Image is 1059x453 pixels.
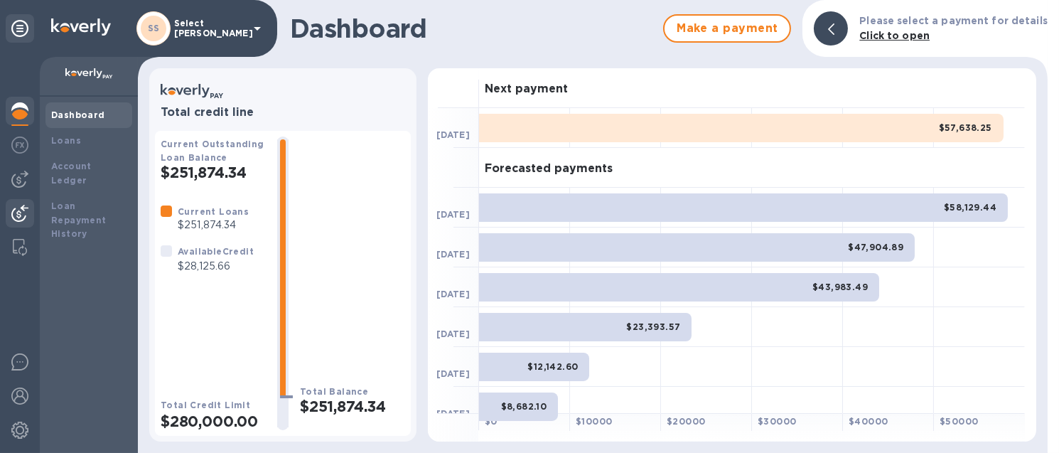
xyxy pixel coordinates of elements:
[576,416,612,427] b: $ 10000
[51,161,92,186] b: Account Ledger
[51,110,105,120] b: Dashboard
[161,164,266,181] h2: $251,874.34
[676,20,778,37] span: Make a payment
[849,416,888,427] b: $ 40000
[51,135,81,146] b: Loans
[436,129,470,140] b: [DATE]
[51,18,111,36] img: Logo
[859,15,1048,26] b: Please select a payment for details
[178,206,249,217] b: Current Loans
[485,416,498,427] b: $ 0
[848,242,903,252] b: $47,904.89
[663,14,791,43] button: Make a payment
[161,139,264,163] b: Current Outstanding Loan Balance
[485,82,568,96] h3: Next payment
[501,401,547,412] b: $8,682.10
[161,400,250,410] b: Total Credit Limit
[174,18,245,38] p: Select [PERSON_NAME]
[51,201,107,240] b: Loan Repayment History
[6,14,34,43] div: Unpin categories
[290,14,656,43] h1: Dashboard
[178,218,249,233] p: $251,874.34
[436,408,470,419] b: [DATE]
[940,416,978,427] b: $ 50000
[758,416,796,427] b: $ 30000
[859,30,930,41] b: Click to open
[11,137,28,154] img: Foreign exchange
[939,122,992,133] b: $57,638.25
[300,398,405,415] h2: $251,874.34
[178,246,254,257] b: Available Credit
[944,202,996,213] b: $58,129.44
[436,209,470,220] b: [DATE]
[812,282,868,292] b: $43,983.49
[300,386,368,397] b: Total Balance
[626,321,680,332] b: $23,393.57
[436,249,470,260] b: [DATE]
[436,289,470,299] b: [DATE]
[527,361,578,372] b: $12,142.60
[148,23,160,33] b: SS
[667,416,705,427] b: $ 20000
[485,162,613,176] h3: Forecasted payments
[161,106,405,119] h3: Total credit line
[436,329,470,339] b: [DATE]
[436,368,470,379] b: [DATE]
[161,412,266,430] h2: $280,000.00
[178,259,254,274] p: $28,125.66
